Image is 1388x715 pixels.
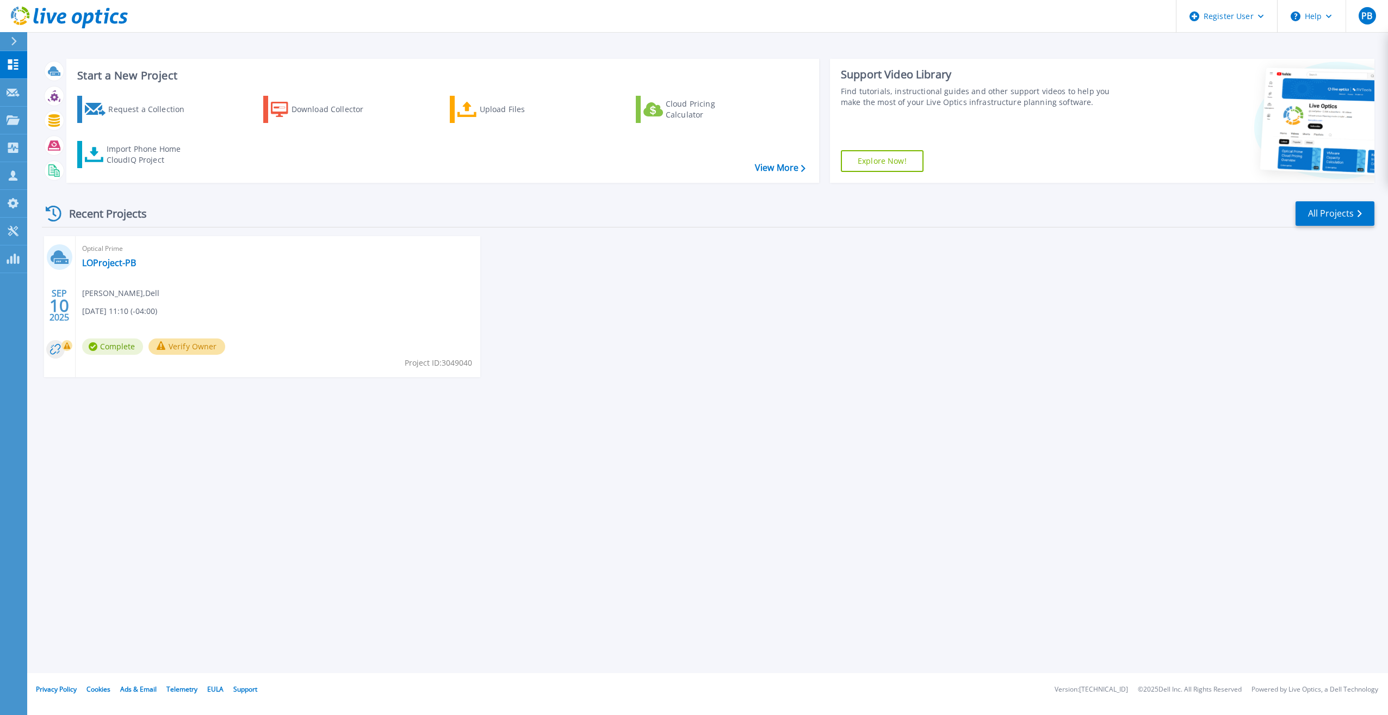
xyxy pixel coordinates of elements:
a: Cloud Pricing Calculator [636,96,757,123]
li: © 2025 Dell Inc. All Rights Reserved [1138,686,1242,693]
a: Cookies [86,685,110,694]
div: Import Phone Home CloudIQ Project [107,144,191,165]
a: Telemetry [166,685,197,694]
div: SEP 2025 [49,286,70,325]
a: Request a Collection [77,96,199,123]
a: Download Collector [263,96,385,123]
div: Recent Projects [42,200,162,227]
span: PB [1361,11,1372,20]
a: Support [233,685,257,694]
a: Privacy Policy [36,685,77,694]
span: 10 [49,301,69,310]
div: Request a Collection [108,98,195,120]
div: Cloud Pricing Calculator [666,98,753,120]
span: [PERSON_NAME] , Dell [82,287,159,299]
div: Download Collector [292,98,379,120]
a: View More [755,163,805,173]
a: Upload Files [450,96,571,123]
a: Explore Now! [841,150,924,172]
a: LOProject-PB [82,257,136,268]
div: Find tutorials, instructional guides and other support videos to help you make the most of your L... [841,86,1122,108]
a: EULA [207,685,224,694]
a: All Projects [1296,201,1374,226]
li: Powered by Live Optics, a Dell Technology [1251,686,1378,693]
span: Optical Prime [82,243,474,255]
a: Ads & Email [120,685,157,694]
h3: Start a New Project [77,70,805,82]
div: Upload Files [480,98,567,120]
li: Version: [TECHNICAL_ID] [1055,686,1128,693]
span: Complete [82,338,143,355]
span: Project ID: 3049040 [405,357,472,369]
button: Verify Owner [148,338,225,355]
span: [DATE] 11:10 (-04:00) [82,305,157,317]
div: Support Video Library [841,67,1122,82]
